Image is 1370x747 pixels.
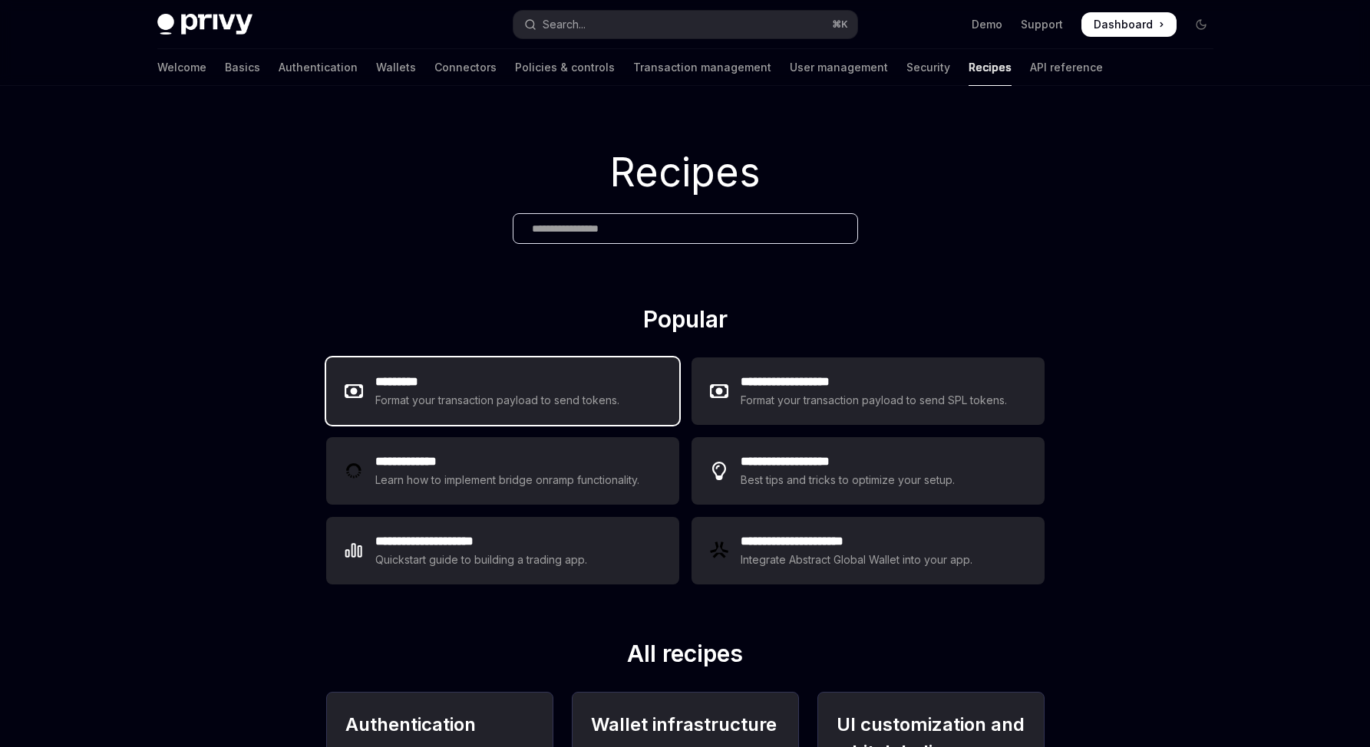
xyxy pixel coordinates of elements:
[326,437,679,505] a: **** **** ***Learn how to implement bridge onramp functionality.
[1030,49,1103,86] a: API reference
[741,391,1009,410] div: Format your transaction payload to send SPL tokens.
[790,49,888,86] a: User management
[157,14,253,35] img: dark logo
[1094,17,1153,32] span: Dashboard
[832,18,848,31] span: ⌘ K
[375,551,588,569] div: Quickstart guide to building a trading app.
[375,391,620,410] div: Format your transaction payload to send tokens.
[515,49,615,86] a: Policies & controls
[906,49,950,86] a: Security
[1189,12,1213,37] button: Toggle dark mode
[326,640,1045,673] h2: All recipes
[157,49,206,86] a: Welcome
[376,49,416,86] a: Wallets
[326,305,1045,339] h2: Popular
[279,49,358,86] a: Authentication
[741,551,974,569] div: Integrate Abstract Global Wallet into your app.
[513,11,857,38] button: Open search
[434,49,497,86] a: Connectors
[543,15,586,34] div: Search...
[972,17,1002,32] a: Demo
[969,49,1012,86] a: Recipes
[326,357,679,425] a: **** ****Format your transaction payload to send tokens.
[225,49,260,86] a: Basics
[1021,17,1063,32] a: Support
[375,471,644,489] div: Learn how to implement bridge onramp functionality.
[633,49,771,86] a: Transaction management
[1081,12,1177,37] a: Dashboard
[741,471,957,489] div: Best tips and tricks to optimize your setup.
